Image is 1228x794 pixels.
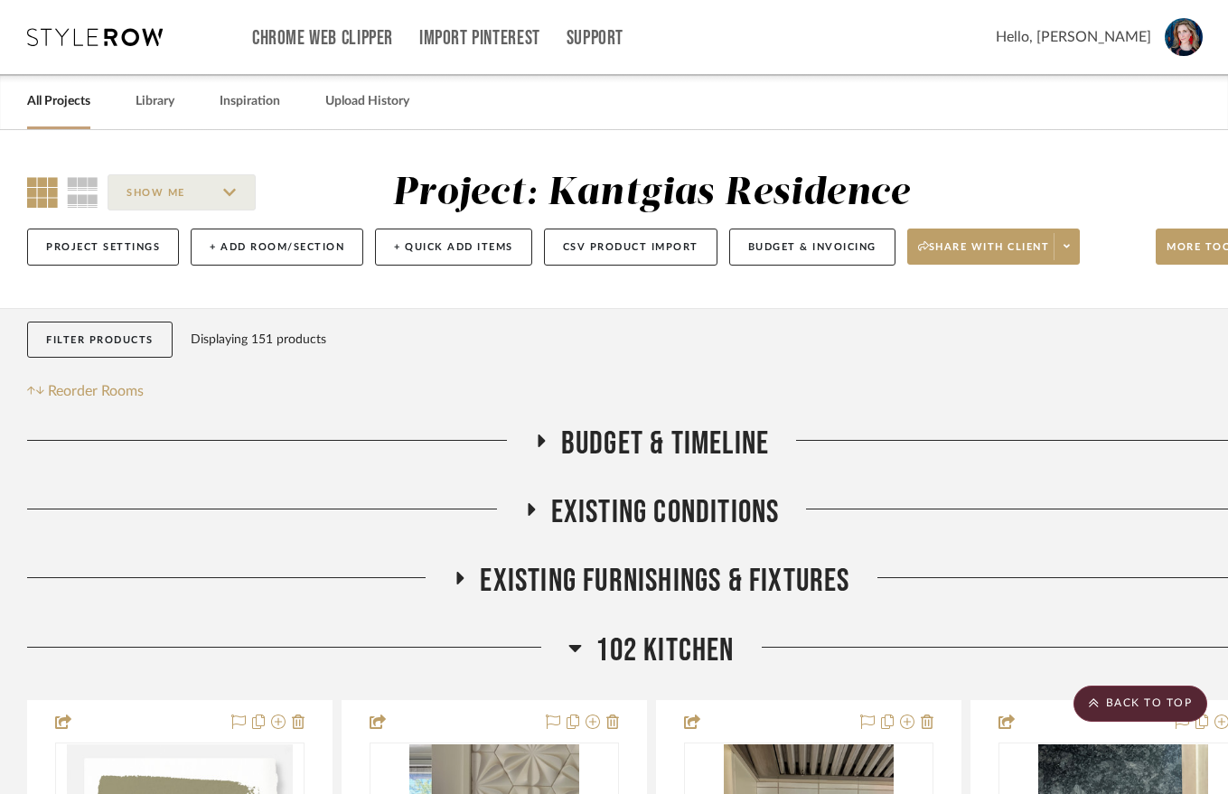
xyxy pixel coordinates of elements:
span: Existing Furnishings & Fixtures [480,562,849,601]
a: Support [567,31,623,46]
span: Reorder Rooms [48,380,144,402]
span: Budget & Timeline [561,425,769,463]
button: Project Settings [27,229,179,266]
a: Import Pinterest [419,31,540,46]
a: Inspiration [220,89,280,114]
scroll-to-top-button: BACK TO TOP [1073,686,1207,722]
a: All Projects [27,89,90,114]
button: + Add Room/Section [191,229,363,266]
a: Library [136,89,174,114]
span: Hello, [PERSON_NAME] [996,26,1151,48]
a: Chrome Web Clipper [252,31,393,46]
div: Displaying 151 products [191,322,326,358]
button: CSV Product Import [544,229,717,266]
button: Share with client [907,229,1081,265]
span: Existing Conditions [551,493,780,532]
img: avatar [1165,18,1203,56]
button: Filter Products [27,322,173,359]
span: 102 Kitchen [595,631,734,670]
button: Reorder Rooms [27,380,144,402]
button: + Quick Add Items [375,229,532,266]
button: Budget & Invoicing [729,229,895,266]
a: Upload History [325,89,409,114]
div: Project: Kantgias Residence [392,174,910,212]
span: Share with client [918,240,1050,267]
